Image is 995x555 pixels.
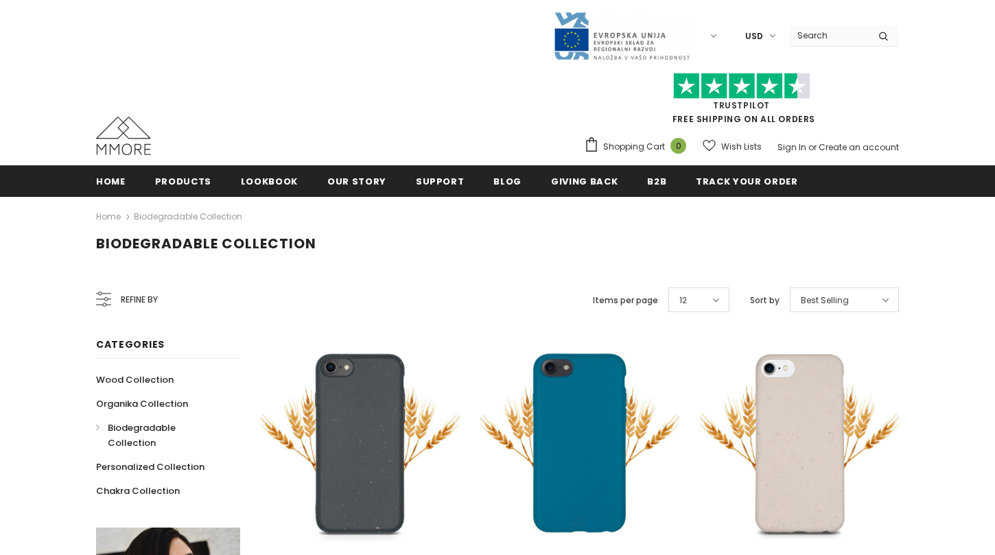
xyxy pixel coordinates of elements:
[241,165,298,196] a: Lookbook
[553,29,690,41] a: Javni Razpis
[241,175,298,188] span: Lookbook
[673,73,810,99] img: Trust Pilot Stars
[801,294,849,307] span: Best Selling
[96,460,204,473] span: Personalized Collection
[96,479,180,503] a: Chakra Collection
[493,175,522,188] span: Blog
[327,165,386,196] a: Our Story
[721,140,762,154] span: Wish Lists
[96,234,316,253] span: Biodegradable Collection
[551,175,618,188] span: Giving back
[96,392,188,416] a: Organika Collection
[108,421,176,449] span: Biodegradable Collection
[121,292,158,307] span: Refine by
[96,165,126,196] a: Home
[670,138,686,154] span: 0
[603,140,665,154] span: Shopping Cart
[750,294,780,307] label: Sort by
[745,29,763,43] span: USD
[819,141,899,153] a: Create an account
[96,416,225,455] a: Biodegradable Collection
[96,373,174,386] span: Wood Collection
[493,165,522,196] a: Blog
[96,397,188,410] span: Organika Collection
[96,455,204,479] a: Personalized Collection
[155,175,211,188] span: Products
[551,165,618,196] a: Giving back
[679,294,687,307] span: 12
[416,175,465,188] span: support
[96,209,121,225] a: Home
[96,484,180,497] span: Chakra Collection
[96,368,174,392] a: Wood Collection
[584,79,899,125] span: FREE SHIPPING ON ALL ORDERS
[96,117,151,155] img: MMORE Cases
[96,338,165,351] span: Categories
[696,175,797,188] span: Track your order
[553,11,690,61] img: Javni Razpis
[647,165,666,196] a: B2B
[696,165,797,196] a: Track your order
[155,165,211,196] a: Products
[777,141,806,153] a: Sign In
[96,175,126,188] span: Home
[713,99,770,111] a: Trustpilot
[416,165,465,196] a: support
[647,175,666,188] span: B2B
[584,137,693,157] a: Shopping Cart 0
[703,134,762,158] a: Wish Lists
[789,25,868,45] input: Search Site
[327,175,386,188] span: Our Story
[134,211,242,222] a: Biodegradable Collection
[808,141,817,153] span: or
[593,294,658,307] label: Items per page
